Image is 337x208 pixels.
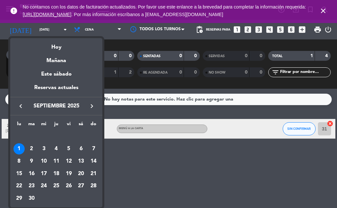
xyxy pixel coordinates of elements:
[38,180,50,193] td: 24 de septiembre de 2025
[88,168,99,179] div: 21
[13,120,25,130] th: lunes
[88,102,96,110] i: keyboard_arrow_right
[10,83,102,97] div: Reservas actuales
[25,120,38,130] th: martes
[51,143,62,154] div: 4
[13,192,25,205] td: 29 de septiembre de 2025
[13,181,25,192] div: 22
[13,180,25,193] td: 22 de septiembre de 2025
[63,168,75,180] td: 19 de septiembre de 2025
[50,168,63,180] td: 18 de septiembre de 2025
[13,143,25,155] td: 1 de septiembre de 2025
[50,143,63,155] td: 4 de septiembre de 2025
[13,143,25,154] div: 1
[26,143,37,154] div: 2
[63,180,75,193] td: 26 de septiembre de 2025
[75,181,87,192] div: 27
[75,156,87,167] div: 13
[75,168,87,179] div: 20
[86,102,98,110] button: keyboard_arrow_right
[50,120,63,130] th: jueves
[38,143,49,154] div: 3
[63,168,74,179] div: 19
[13,193,25,204] div: 29
[10,65,102,83] div: Este sábado
[38,155,50,168] td: 10 de septiembre de 2025
[26,193,37,204] div: 30
[38,181,49,192] div: 24
[51,156,62,167] div: 11
[87,143,100,155] td: 7 de septiembre de 2025
[75,155,88,168] td: 13 de septiembre de 2025
[38,156,49,167] div: 10
[50,180,63,193] td: 25 de septiembre de 2025
[13,156,25,167] div: 8
[10,38,102,52] div: Hoy
[88,181,99,192] div: 28
[13,168,25,179] div: 15
[75,180,88,193] td: 27 de septiembre de 2025
[51,168,62,179] div: 18
[13,168,25,180] td: 15 de septiembre de 2025
[87,155,100,168] td: 14 de septiembre de 2025
[38,120,50,130] th: miércoles
[63,120,75,130] th: viernes
[88,156,99,167] div: 14
[63,143,74,154] div: 5
[75,120,88,130] th: sábado
[25,155,38,168] td: 9 de septiembre de 2025
[38,143,50,155] td: 3 de septiembre de 2025
[27,102,86,110] span: septiembre 2025
[50,155,63,168] td: 11 de septiembre de 2025
[87,120,100,130] th: domingo
[75,143,87,154] div: 6
[63,156,74,167] div: 12
[25,192,38,205] td: 30 de septiembre de 2025
[87,180,100,193] td: 28 de septiembre de 2025
[38,168,49,179] div: 17
[25,143,38,155] td: 2 de septiembre de 2025
[88,143,99,154] div: 7
[63,143,75,155] td: 5 de septiembre de 2025
[51,181,62,192] div: 25
[87,168,100,180] td: 21 de septiembre de 2025
[13,130,100,143] td: SEP.
[17,102,25,110] i: keyboard_arrow_left
[38,168,50,180] td: 17 de septiembre de 2025
[63,155,75,168] td: 12 de septiembre de 2025
[63,181,74,192] div: 26
[26,156,37,167] div: 9
[75,143,88,155] td: 6 de septiembre de 2025
[25,168,38,180] td: 16 de septiembre de 2025
[25,180,38,193] td: 23 de septiembre de 2025
[26,168,37,179] div: 16
[10,52,102,65] div: Mañana
[15,102,27,110] button: keyboard_arrow_left
[75,168,88,180] td: 20 de septiembre de 2025
[26,181,37,192] div: 23
[13,155,25,168] td: 8 de septiembre de 2025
